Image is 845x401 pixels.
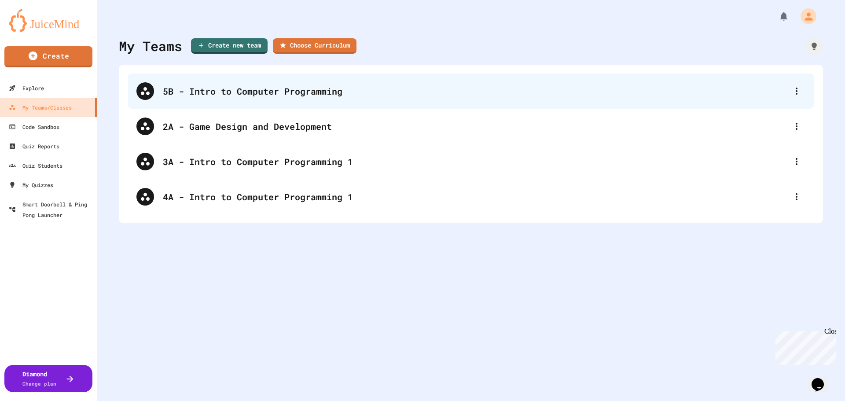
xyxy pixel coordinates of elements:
[805,37,823,55] div: How it works
[9,121,59,132] div: Code Sandbox
[128,74,814,109] div: 5B - Intro to Computer Programming
[191,38,268,54] a: Create new team
[9,102,72,113] div: My Teams/Classes
[163,190,788,203] div: 4A - Intro to Computer Programming 1
[4,46,92,67] a: Create
[9,9,88,32] img: logo-orange.svg
[163,120,788,133] div: 2A - Game Design and Development
[163,85,788,98] div: 5B - Intro to Computer Programming
[119,36,182,56] div: My Teams
[808,366,836,392] iframe: chat widget
[9,180,53,190] div: My Quizzes
[4,4,61,56] div: Chat with us now!Close
[22,380,56,387] span: Change plan
[9,160,62,171] div: Quiz Students
[4,365,92,392] button: DiamondChange plan
[22,369,56,388] div: Diamond
[273,38,356,54] a: Choose Curriculum
[762,9,791,24] div: My Notifications
[772,327,836,365] iframe: chat widget
[9,141,59,151] div: Quiz Reports
[128,179,814,214] div: 4A - Intro to Computer Programming 1
[163,155,788,168] div: 3A - Intro to Computer Programming 1
[791,6,819,26] div: My Account
[128,109,814,144] div: 2A - Game Design and Development
[9,199,93,220] div: Smart Doorbell & Ping Pong Launcher
[128,144,814,179] div: 3A - Intro to Computer Programming 1
[9,83,44,93] div: Explore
